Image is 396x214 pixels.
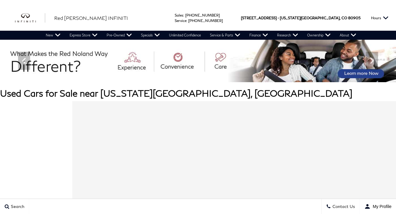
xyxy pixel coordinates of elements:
a: infiniti [15,13,45,23]
a: Express Store [65,31,102,40]
span: Search [9,204,24,209]
a: [PHONE_NUMBER] [188,18,223,23]
span: My Profile [370,204,391,209]
a: [STREET_ADDRESS] • [US_STATE][GEOGRAPHIC_DATA], CO 80905 [241,16,360,20]
a: Unlimited Confidence [164,31,205,40]
span: Contact Us [331,204,355,209]
a: Red [PERSON_NAME] INFINITI [54,14,128,22]
span: [STREET_ADDRESS] • [241,5,279,31]
span: 80905 [348,5,360,31]
a: Finance [245,31,273,40]
a: [PHONE_NUMBER] [185,13,220,17]
a: Service & Parts [205,31,245,40]
a: Pre-Owned [102,31,136,40]
a: Research [273,31,303,40]
span: : [186,18,187,23]
span: Red [PERSON_NAME] INFINITI [54,15,128,21]
img: INFINITI [15,13,45,23]
a: Specials [136,31,164,40]
span: CO [341,5,347,31]
span: Sales [175,13,183,17]
button: user-profile-menu [360,199,396,214]
a: New [41,31,65,40]
span: Service [175,18,186,23]
button: Open the hours dropdown [368,5,391,31]
a: About [335,31,361,40]
a: Ownership [303,31,335,40]
span: : [183,13,184,17]
span: [US_STATE][GEOGRAPHIC_DATA], [280,5,341,31]
nav: Main Navigation [41,31,361,40]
